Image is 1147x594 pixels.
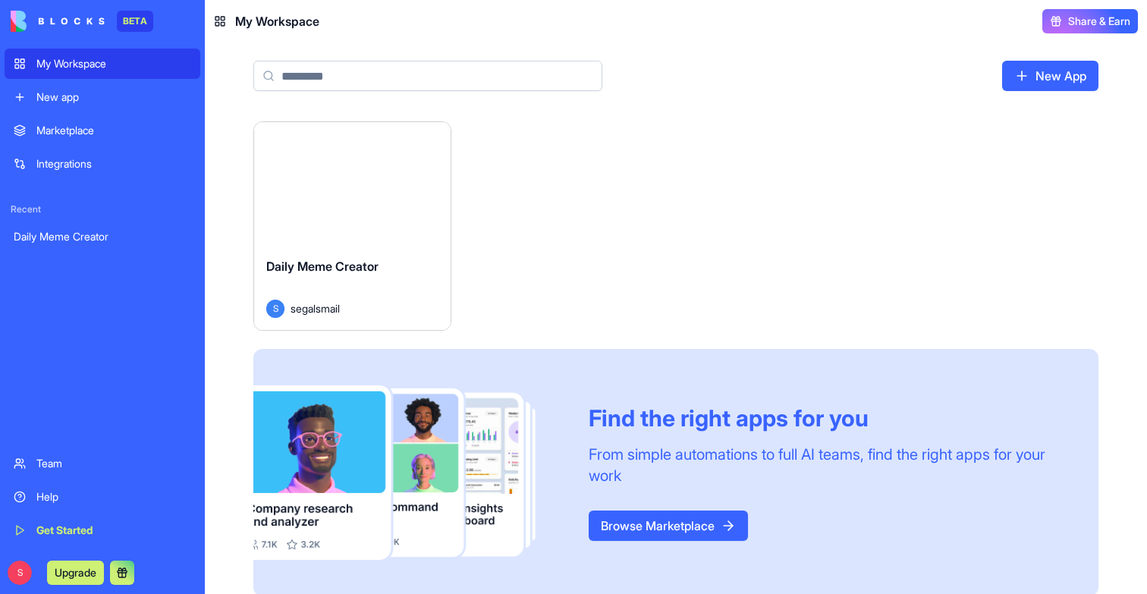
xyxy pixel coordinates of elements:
[117,11,153,32] div: BETA
[5,515,200,545] a: Get Started
[11,11,153,32] a: BETA
[36,156,191,171] div: Integrations
[5,82,200,112] a: New app
[266,300,284,318] span: S
[36,123,191,138] div: Marketplace
[5,149,200,179] a: Integrations
[47,564,104,580] a: Upgrade
[36,56,191,71] div: My Workspace
[253,121,451,331] a: Daily Meme CreatorSsegalsmail
[5,49,200,79] a: My Workspace
[1068,14,1130,29] span: Share & Earn
[36,489,191,504] div: Help
[266,259,379,274] span: Daily Meme Creator
[47,561,104,585] button: Upgrade
[235,12,319,30] span: My Workspace
[36,523,191,538] div: Get Started
[5,482,200,512] a: Help
[1002,61,1098,91] a: New App
[5,222,200,252] a: Daily Meme Creator
[5,203,200,215] span: Recent
[36,90,191,105] div: New app
[253,385,564,560] img: Frame_181_egmpey.png
[14,229,191,244] div: Daily Meme Creator
[589,404,1062,432] div: Find the right apps for you
[36,456,191,471] div: Team
[8,561,32,585] span: S
[11,11,105,32] img: logo
[291,300,340,316] span: segalsmail
[589,444,1062,486] div: From simple automations to full AI teams, find the right apps for your work
[5,115,200,146] a: Marketplace
[1042,9,1138,33] button: Share & Earn
[589,511,748,541] a: Browse Marketplace
[5,448,200,479] a: Team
